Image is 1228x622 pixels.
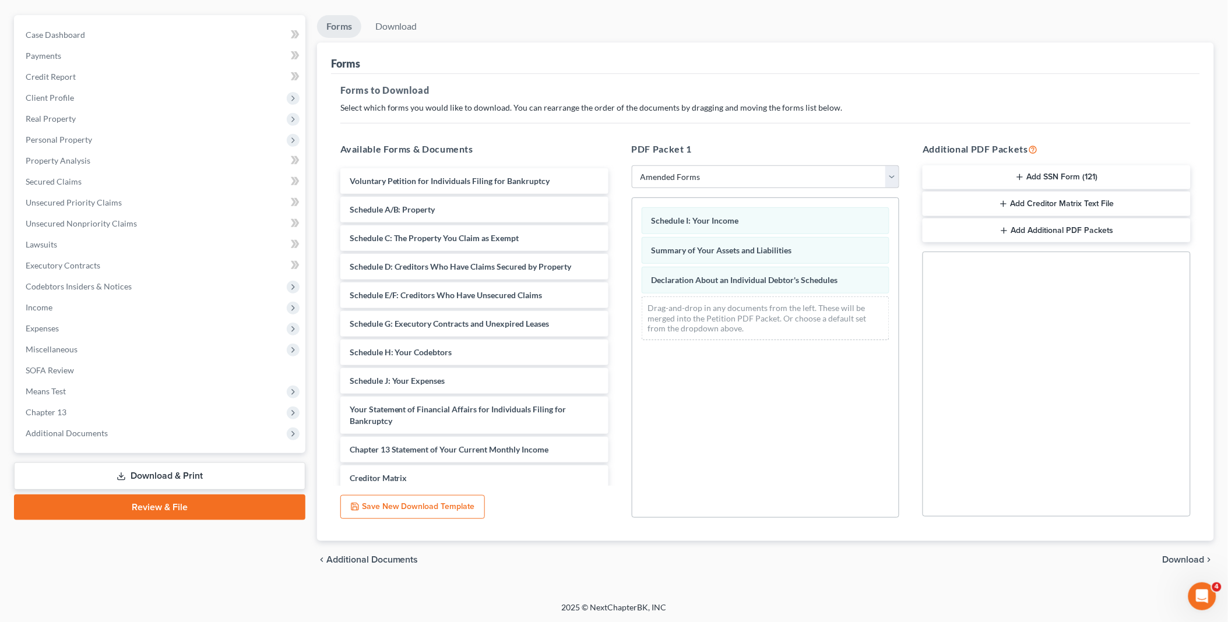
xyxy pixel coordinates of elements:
span: Executory Contracts [26,260,100,270]
span: Credit Report [26,72,76,82]
a: Case Dashboard [16,24,305,45]
span: Payments [26,51,61,61]
a: Download & Print [14,462,305,490]
button: Add SSN Form (121) [923,165,1191,190]
span: Unsecured Nonpriority Claims [26,218,137,228]
a: chevron_left Additional Documents [317,555,418,564]
span: Property Analysis [26,155,90,165]
span: Lawsuits [26,239,57,249]
i: chevron_left [317,555,326,564]
span: Creditor Matrix [350,473,407,483]
span: Schedule G: Executory Contracts and Unexpired Leases [350,319,550,328]
span: Additional Documents [26,428,108,438]
span: Schedule H: Your Codebtors [350,347,452,357]
h5: Additional PDF Packets [923,142,1191,156]
span: Schedule J: Your Expenses [350,376,445,386]
a: Lawsuits [16,234,305,255]
a: SOFA Review [16,360,305,381]
div: Drag-and-drop in any documents from the left. These will be merged into the Petition PDF Packet. ... [642,296,890,340]
span: Summary of Your Assets and Liabilities [652,245,792,255]
span: Unsecured Priority Claims [26,197,122,207]
h5: Forms to Download [340,83,1191,97]
span: Secured Claims [26,176,82,186]
a: Credit Report [16,66,305,87]
a: Payments [16,45,305,66]
span: Miscellaneous [26,344,78,354]
span: Schedule E/F: Creditors Who Have Unsecured Claims [350,290,543,300]
button: Add Creditor Matrix Text File [923,192,1191,216]
span: Codebtors Insiders & Notices [26,281,132,291]
span: Voluntary Petition for Individuals Filing for Bankruptcy [350,176,550,186]
span: Income [26,302,52,312]
button: Save New Download Template [340,495,485,519]
a: Secured Claims [16,171,305,192]
a: Forms [317,15,361,38]
span: Means Test [26,386,66,396]
span: Personal Property [26,135,92,144]
p: Select which forms you would like to download. You can rearrange the order of the documents by dr... [340,102,1191,114]
span: Chapter 13 [26,407,66,417]
span: Additional Documents [326,555,418,564]
span: Client Profile [26,93,74,103]
a: Unsecured Nonpriority Claims [16,213,305,234]
button: Add Additional PDF Packets [923,218,1191,243]
iframe: Intercom live chat [1188,582,1216,610]
a: Executory Contracts [16,255,305,276]
span: Schedule D: Creditors Who Have Claims Secured by Property [350,261,572,271]
div: Forms [331,56,360,70]
span: Schedule I: Your Income [652,215,739,225]
h5: Available Forms & Documents [340,142,608,156]
span: Download [1163,555,1205,564]
span: SOFA Review [26,365,74,375]
a: Unsecured Priority Claims [16,192,305,213]
span: 4 [1212,582,1222,592]
span: Case Dashboard [26,30,85,40]
i: chevron_right [1205,555,1214,564]
span: Chapter 13 Statement of Your Current Monthly Income [350,444,549,454]
span: Schedule A/B: Property [350,204,435,214]
button: Download chevron_right [1163,555,1214,564]
span: Declaration About an Individual Debtor's Schedules [652,275,838,285]
a: Review & File [14,494,305,520]
a: Property Analysis [16,150,305,171]
span: Schedule C: The Property You Claim as Exempt [350,233,519,243]
a: Download [366,15,427,38]
span: Real Property [26,114,76,123]
span: Expenses [26,323,59,333]
span: Your Statement of Financial Affairs for Individuals Filing for Bankruptcy [350,404,567,426]
h5: PDF Packet 1 [632,142,900,156]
